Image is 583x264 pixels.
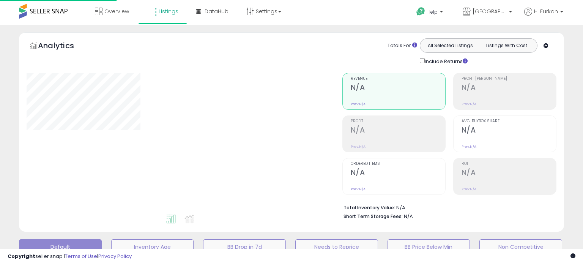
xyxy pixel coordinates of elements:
h2: N/A [351,83,445,93]
button: Listings With Cost [478,41,535,51]
small: Prev: N/A [462,187,476,191]
small: Prev: N/A [351,144,366,149]
span: Revenue [351,77,445,81]
span: Ordered Items [351,162,445,166]
div: Include Returns [414,57,477,65]
button: BB Price Below Min [388,239,470,255]
div: Totals For [388,42,417,49]
span: Overview [104,8,129,15]
b: Total Inventory Value: [343,204,395,211]
button: Non Competitive [479,239,562,255]
span: Profit [351,119,445,123]
h2: N/A [351,168,445,179]
a: Terms of Use [65,253,97,260]
button: Inventory Age [111,239,194,255]
h2: N/A [462,126,556,136]
span: N/A [404,213,413,220]
b: Short Term Storage Fees: [343,213,403,220]
span: Hi Furkan [534,8,558,15]
span: [GEOGRAPHIC_DATA] [473,8,507,15]
div: seller snap | | [8,253,132,260]
li: N/A [343,202,551,212]
small: Prev: N/A [462,144,476,149]
small: Prev: N/A [351,187,366,191]
small: Prev: N/A [462,102,476,106]
span: ROI [462,162,556,166]
a: Hi Furkan [524,8,563,25]
h2: N/A [351,126,445,136]
span: Listings [159,8,178,15]
h2: N/A [462,168,556,179]
span: Profit [PERSON_NAME] [462,77,556,81]
strong: Copyright [8,253,35,260]
i: Get Help [416,7,425,16]
a: Privacy Policy [98,253,132,260]
small: Prev: N/A [351,102,366,106]
button: Default [19,239,102,255]
span: Help [427,9,438,15]
h2: N/A [462,83,556,93]
span: DataHub [205,8,228,15]
h5: Analytics [38,40,89,53]
button: All Selected Listings [422,41,479,51]
span: Avg. Buybox Share [462,119,556,123]
button: Needs to Reprice [295,239,378,255]
a: Help [410,1,451,25]
button: BB Drop in 7d [203,239,286,255]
